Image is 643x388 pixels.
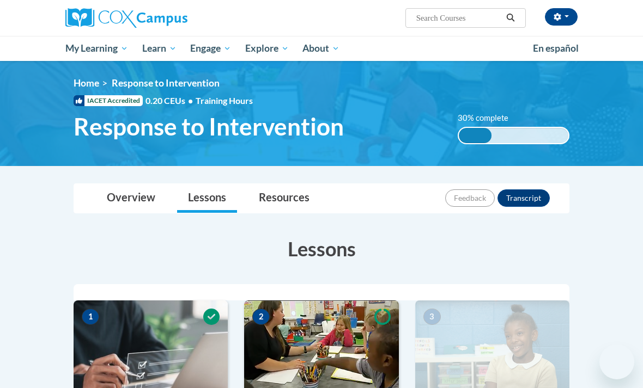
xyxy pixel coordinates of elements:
[599,344,634,379] iframe: Button to launch messaging window
[142,42,177,55] span: Learn
[58,36,135,61] a: My Learning
[245,42,289,55] span: Explore
[445,189,495,207] button: Feedback
[526,37,586,60] a: En español
[190,42,231,55] span: Engage
[498,189,550,207] button: Transcript
[96,184,166,213] a: Overview
[65,42,128,55] span: My Learning
[112,77,220,89] span: Response to Intervention
[423,309,441,325] span: 3
[458,112,520,124] label: 30% complete
[188,95,193,106] span: •
[65,8,187,28] img: Cox Campus
[177,184,237,213] a: Lessons
[82,309,99,325] span: 1
[57,36,586,61] div: Main menu
[502,11,519,24] button: Search
[302,42,339,55] span: About
[74,77,99,89] a: Home
[296,36,347,61] a: About
[135,36,184,61] a: Learn
[415,11,502,24] input: Search Courses
[74,112,344,141] span: Response to Intervention
[74,235,569,262] h3: Lessons
[183,36,238,61] a: Engage
[545,8,578,26] button: Account Settings
[533,42,579,54] span: En español
[248,184,320,213] a: Resources
[252,309,270,325] span: 2
[459,128,492,143] div: 30% complete
[238,36,296,61] a: Explore
[65,8,225,28] a: Cox Campus
[145,95,196,107] span: 0.20 CEUs
[196,95,253,106] span: Training Hours
[74,95,143,106] span: IACET Accredited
